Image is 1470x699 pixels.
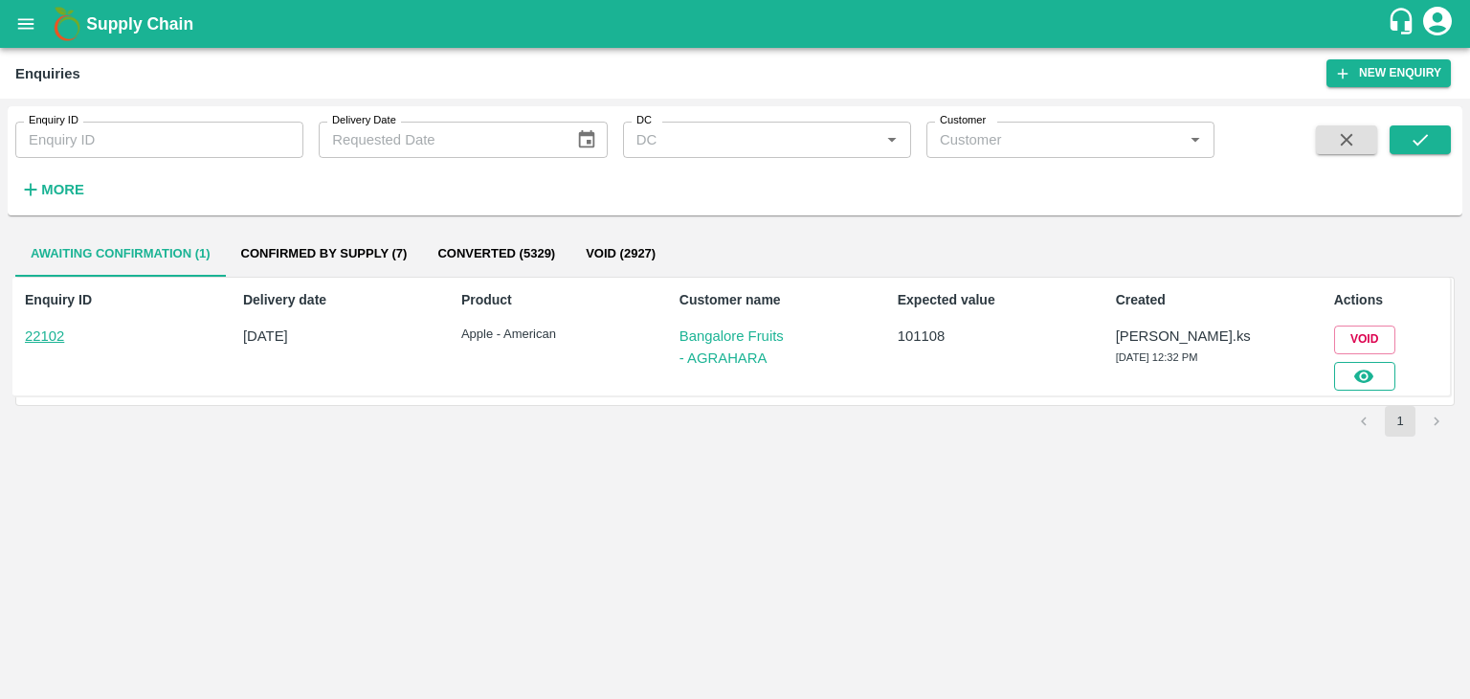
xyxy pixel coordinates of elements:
button: Void [1334,326,1395,353]
p: Actions [1334,290,1445,310]
input: Enquiry ID [15,122,303,158]
button: Void (2927) [570,231,671,277]
input: Customer [932,127,1177,152]
strong: More [41,182,84,197]
img: logo [48,5,86,43]
p: Enquiry ID [25,290,136,310]
button: page 1 [1385,406,1415,437]
label: DC [636,113,652,128]
p: [PERSON_NAME].ks [1116,326,1227,347]
button: open drawer [4,2,48,46]
button: Choose date [568,122,605,158]
p: Product [461,290,572,310]
p: Expected value [898,290,1009,310]
b: Supply Chain [86,14,193,34]
p: 101108 [898,326,1009,347]
button: Awaiting confirmation (1) [15,231,226,277]
button: New Enquiry [1326,59,1451,87]
a: 22102 [25,328,64,344]
a: Bangalore Fruits - AGRAHARA [679,326,791,369]
p: Apple - American [461,326,572,344]
button: Confirmed by supply (7) [226,231,423,277]
p: Created [1116,290,1227,310]
div: account of current user [1420,4,1455,44]
input: DC [629,127,874,152]
button: More [15,173,89,206]
div: Enquiries [15,61,80,86]
nav: pagination navigation [1346,406,1455,437]
p: Delivery date [243,290,354,310]
a: Supply Chain [86,11,1387,37]
label: Enquiry ID [29,113,78,128]
button: Open [880,127,904,152]
span: [DATE] 12:32 PM [1116,351,1198,363]
label: Delivery Date [332,113,396,128]
div: customer-support [1387,7,1420,41]
input: Requested Date [319,122,561,158]
p: [DATE] [243,326,354,347]
button: Converted (5329) [422,231,570,277]
label: Customer [940,113,986,128]
p: Customer name [679,290,791,310]
button: Open [1183,127,1208,152]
